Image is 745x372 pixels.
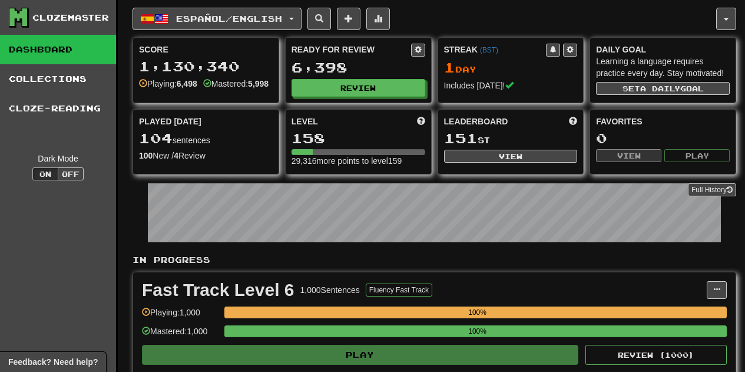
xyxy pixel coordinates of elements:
[32,167,58,180] button: On
[32,12,109,24] div: Clozemaster
[139,130,173,146] span: 104
[248,79,269,88] strong: 5,998
[139,116,201,127] span: Played [DATE]
[292,79,425,97] button: Review
[142,281,294,299] div: Fast Track Level 6
[139,44,273,55] div: Score
[139,150,273,162] div: New / Review
[142,307,218,326] div: Playing: 1,000
[569,116,577,127] span: This week in points, UTC
[444,131,578,146] div: st
[640,84,680,93] span: a daily
[596,149,661,162] button: View
[177,79,197,88] strong: 6,498
[139,151,153,160] strong: 100
[133,254,736,266] p: In Progress
[228,325,727,337] div: 100%
[292,131,425,146] div: 158
[139,59,273,74] div: 1,130,340
[366,8,390,30] button: More stats
[337,8,360,30] button: Add sentence to collection
[596,116,730,127] div: Favorites
[596,55,730,79] div: Learning a language requires practice every day. Stay motivated!
[176,14,282,24] span: Español / English
[292,60,425,75] div: 6,398
[480,46,498,54] a: (BST)
[688,183,736,196] a: Full History
[133,8,302,30] button: Español/English
[307,8,331,30] button: Search sentences
[9,153,107,164] div: Dark Mode
[300,284,360,296] div: 1,000 Sentences
[664,149,730,162] button: Play
[174,151,178,160] strong: 4
[444,44,547,55] div: Streak
[444,150,578,163] button: View
[596,44,730,55] div: Daily Goal
[417,116,425,127] span: Score more points to level up
[444,59,455,75] span: 1
[596,131,730,146] div: 0
[142,345,578,365] button: Play
[139,78,197,90] div: Playing:
[58,167,84,180] button: Off
[203,78,269,90] div: Mastered:
[366,284,432,297] button: Fluency Fast Track
[228,307,727,318] div: 100%
[444,60,578,75] div: Day
[292,44,411,55] div: Ready for Review
[142,325,218,345] div: Mastered: 1,000
[292,116,318,127] span: Level
[444,80,578,91] div: Includes [DATE]!
[139,131,273,146] div: sentences
[8,356,98,368] span: Open feedback widget
[585,345,727,365] button: Review (1000)
[444,130,478,146] span: 151
[444,116,508,127] span: Leaderboard
[292,155,425,167] div: 29,316 more points to level 159
[596,82,730,95] button: Seta dailygoal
